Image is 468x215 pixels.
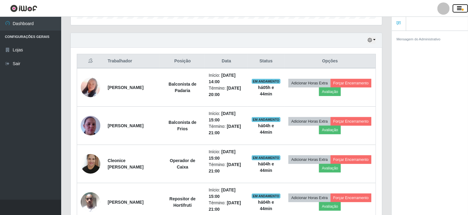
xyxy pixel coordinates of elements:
small: Mensagem do Administrativo [397,37,441,41]
li: Término: [209,123,244,136]
li: Término: [209,85,244,98]
strong: Repositor de Hortifruti [169,196,196,208]
th: Data [205,54,247,69]
button: Forçar Encerramento [331,117,372,126]
strong: Balconista de Padaria [169,82,196,93]
th: Opções [284,54,376,69]
button: Adicionar Horas Extra [288,194,330,202]
time: [DATE] 15:00 [209,149,236,161]
img: 1746037018023.jpeg [81,108,100,143]
th: Posição [160,54,205,69]
button: Adicionar Horas Extra [288,79,330,87]
img: CoreUI Logo [10,5,37,12]
button: Avaliação [319,164,341,172]
span: EM ANDAMENTO [252,194,281,198]
th: Trabalhador [104,54,160,69]
time: [DATE] 15:00 [209,111,236,122]
li: Início: [209,149,244,161]
strong: Operador de Caixa [170,158,195,169]
time: [DATE] 14:00 [209,73,236,84]
li: Término: [209,200,244,213]
button: Forçar Encerramento [331,194,372,202]
li: Início: [209,110,244,123]
span: EM ANDAMENTO [252,117,281,122]
strong: há 05 h e 44 min [258,85,274,96]
button: Forçar Encerramento [331,79,372,87]
th: Status [248,54,284,69]
button: Adicionar Horas Extra [288,117,330,126]
strong: há 04 h e 44 min [258,161,274,173]
strong: [PERSON_NAME] [108,85,143,90]
strong: Cleonice [PERSON_NAME] [108,158,143,169]
img: 1727450734629.jpeg [81,151,100,177]
button: Avaliação [319,202,341,211]
li: Início: [209,72,244,85]
img: 1689468320787.jpeg [81,189,100,215]
li: Início: [209,187,244,200]
span: EM ANDAMENTO [252,79,281,84]
li: Término: [209,161,244,174]
strong: há 04 h e 44 min [258,123,274,135]
button: Avaliação [319,126,341,134]
strong: Balconista de Frios [169,120,196,131]
strong: há 04 h e 44 min [258,200,274,211]
button: Avaliação [319,87,341,96]
img: 1751121923069.jpeg [81,70,100,105]
span: EM ANDAMENTO [252,155,281,160]
time: [DATE] 15:00 [209,187,236,199]
button: Forçar Encerramento [331,155,372,164]
strong: [PERSON_NAME] [108,200,143,205]
button: Adicionar Horas Extra [288,155,330,164]
strong: [PERSON_NAME] [108,123,143,128]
